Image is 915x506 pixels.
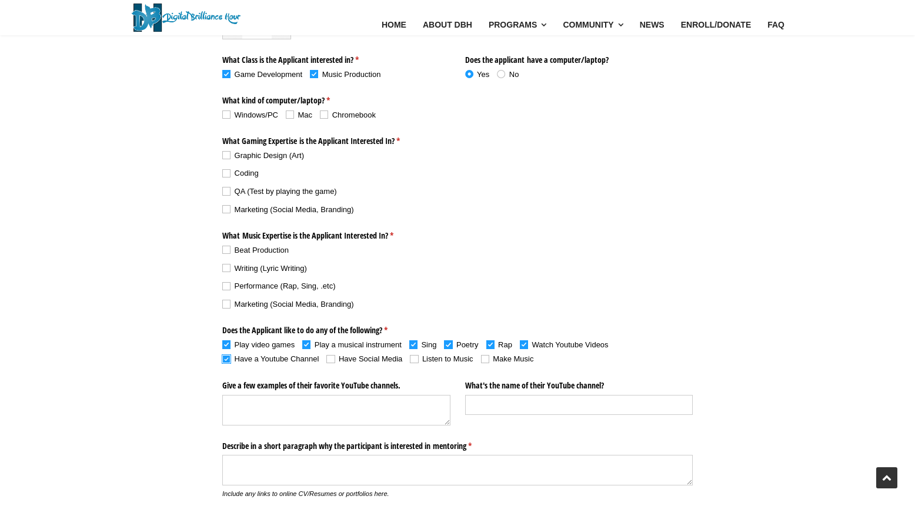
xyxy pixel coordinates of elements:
[222,376,450,391] label: Give a few examples of their favorite YouTube channels.
[315,340,402,349] span: Play a musical instrument
[235,110,278,119] span: Windows/​PC
[235,354,319,363] span: Have a Youtube Channel
[222,110,376,124] div: checkbox-group
[477,70,489,79] span: Yes
[222,69,380,83] div: checkbox-group
[222,91,450,106] legend: What kind of computer/​laptop?
[222,321,693,336] legend: Does the Applicant like to do any of the following?
[235,264,307,273] span: Writing (Lyric Writing)
[465,376,693,391] label: What's the name of their YouTube channel?
[235,70,303,79] span: Game Development
[339,354,402,363] span: Have Social Media
[332,110,376,119] span: Chromebook
[222,50,450,65] legend: What Class is the Applicant interested in?
[235,187,337,196] span: QA (Test by playing the game)
[222,436,693,451] label: Describe in a short paragraph why the participant is interested in mentoring
[131,4,241,32] img: Digital Brilliance Hour
[222,340,693,368] div: checkbox-group
[498,340,512,349] span: Rap
[465,50,693,65] legend: Does the applicant have a computer/​laptop?
[235,300,354,309] span: Marketing (Social Media, Branding)
[222,490,389,497] em: Include any links to online CV/Resumes or portfolios here.
[222,226,693,242] legend: What Music Expertise is the Applicant Interested In?
[322,70,381,79] span: Music Production
[235,246,289,254] span: Beat Production
[456,340,479,349] span: Poetry
[421,340,436,349] span: Sing
[235,205,354,214] span: Marketing (Social Media, Branding)
[235,282,336,290] span: Performance (Rap, Sing, .etc)
[298,110,313,119] span: Mac
[532,340,609,349] span: Watch Youtube Videos
[235,151,304,160] span: Graphic Design (Art)
[422,354,473,363] span: Listen to Music
[235,169,259,177] span: Coding
[235,340,295,349] span: Play video games
[222,132,693,147] legend: What Gaming Expertise is the Applicant Interested In?
[509,70,519,79] span: No
[493,354,533,363] span: Make Music
[703,370,915,506] iframe: Chat Widget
